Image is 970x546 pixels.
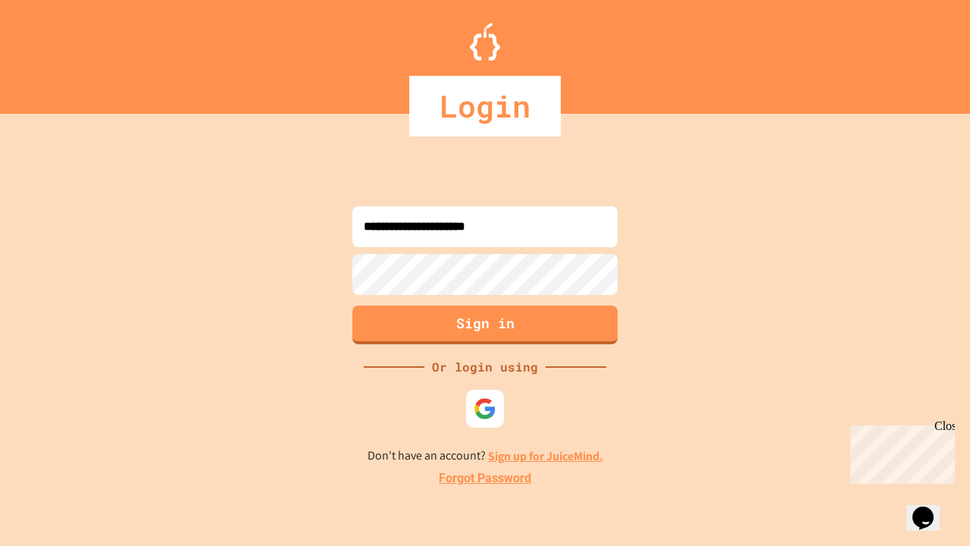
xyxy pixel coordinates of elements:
img: google-icon.svg [474,397,496,420]
img: Logo.svg [470,23,500,61]
a: Forgot Password [439,469,531,488]
button: Sign in [352,306,618,344]
iframe: chat widget [906,485,955,531]
div: Or login using [424,358,546,376]
div: Login [409,76,561,136]
p: Don't have an account? [368,447,603,466]
div: Chat with us now!Close [6,6,105,96]
a: Sign up for JuiceMind. [488,448,603,464]
iframe: chat widget [844,419,955,484]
